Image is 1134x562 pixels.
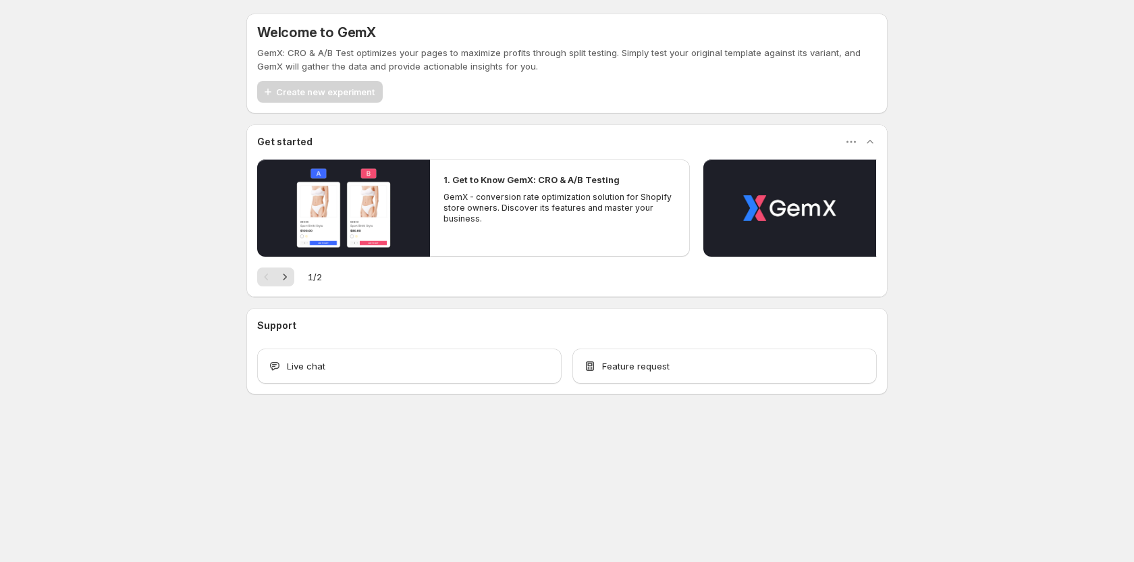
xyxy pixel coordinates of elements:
[443,192,676,224] p: GemX - conversion rate optimization solution for Shopify store owners. Discover its features and ...
[257,267,294,286] nav: Pagination
[275,267,294,286] button: Next
[443,173,620,186] h2: 1. Get to Know GemX: CRO & A/B Testing
[602,359,670,373] span: Feature request
[257,24,376,41] h5: Welcome to GemX
[257,159,430,257] button: Play video
[308,270,322,284] span: 1 / 2
[703,159,876,257] button: Play video
[257,46,877,73] p: GemX: CRO & A/B Test optimizes your pages to maximize profits through split testing. Simply test ...
[257,135,313,149] h3: Get started
[287,359,325,373] span: Live chat
[257,319,296,332] h3: Support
